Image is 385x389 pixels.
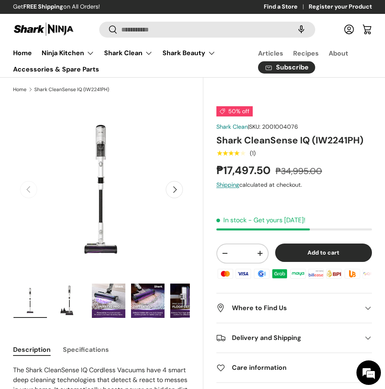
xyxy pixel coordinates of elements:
a: Shark CleanSense IQ (IW2241PH) [34,87,109,92]
span: Subscribe [276,64,309,71]
div: Minimize live chat window [134,4,154,24]
img: qrph [361,268,379,280]
s: ₱34,995.00 [276,165,322,177]
media-gallery: Gallery Viewer [13,101,190,321]
h2: Care information [216,363,359,373]
img: gcash [253,268,271,280]
img: billease [307,268,325,280]
h2: Where to Find Us [216,303,359,313]
strong: FREE Shipping [23,3,63,10]
button: Specifications [63,340,109,359]
img: ubp [343,268,361,280]
a: Register your Product [309,2,372,11]
img: bpi [325,268,343,280]
summary: Where to Find Us [216,293,372,323]
a: Shark Clean [216,123,248,130]
summary: Ninja Kitchen [37,45,99,61]
div: calculated at checkout. [216,181,372,189]
a: About [329,45,348,61]
nav: Breadcrumbs [13,86,203,93]
img: shark-cleansenseiq+-4-smart-iq-pro-infographic-sharkninja-philippines [92,284,125,318]
a: Subscribe [258,61,315,74]
img: Shark Ninja Philippines [13,21,74,37]
img: shark-kion-iw2241-full-view-shark-ninja-philippines [13,284,47,318]
p: Get on All Orders! [13,2,100,11]
summary: Shark Clean [99,45,158,61]
summary: Care information [216,353,372,382]
img: shark-kion-iw2241-full-view-all-parts-shark-ninja-philippines [53,284,86,318]
a: Shipping [216,181,239,188]
span: In stock [216,216,247,224]
img: shark-cleansenseiq+-4-smart-iq-pro-dirt-detect-infographic-sharkninja-philippines [131,284,165,318]
a: Recipes [293,45,319,61]
a: Articles [258,45,283,61]
div: (1) [250,150,256,156]
img: master [216,268,234,280]
span: | [248,123,298,130]
span: We're online! [47,103,113,186]
button: Add to cart [275,244,372,262]
a: Accessories & Spare Parts [13,61,99,77]
div: 4.0 out of 5.0 stars [216,150,245,157]
span: 50% off [216,106,253,116]
nav: Secondary [238,45,372,77]
summary: Shark Beauty [158,45,220,61]
a: Home [13,87,27,92]
h2: Delivery and Shipping [216,333,359,343]
p: - Get yours [DATE]! [248,216,305,224]
span: ★★★★★ [216,149,245,157]
summary: Delivery and Shipping [216,323,372,353]
strong: ₱17,497.50 [216,163,273,177]
textarea: Type your message and hit 'Enter' [4,223,156,252]
nav: Primary [13,45,238,77]
speech-search-button: Search by voice [288,20,314,38]
img: grabpay [271,268,289,280]
img: shark-cleansenseiq+-4-smart-iq-pro-floor-detect-infographic-sharkninja-philippines [170,284,204,318]
span: SKU: [249,123,260,130]
a: Home [13,45,32,61]
button: Description [13,340,51,359]
img: maya [289,268,307,280]
a: Find a Store [264,2,309,11]
img: visa [234,268,252,280]
h1: Shark CleanSense IQ (IW2241PH) [216,134,372,147]
div: Chat with us now [42,46,137,56]
span: 2001004076 [262,123,298,130]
